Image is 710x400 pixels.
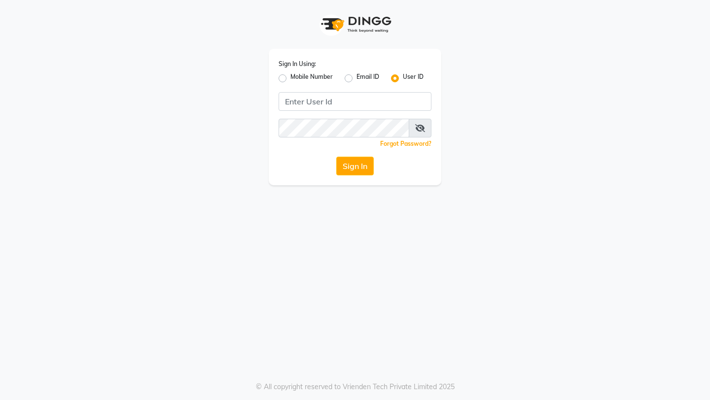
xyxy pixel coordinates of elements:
[316,10,394,39] img: logo1.svg
[356,72,379,84] label: Email ID
[279,60,316,68] label: Sign In Using:
[380,140,431,147] a: Forgot Password?
[279,119,409,137] input: Username
[290,72,333,84] label: Mobile Number
[403,72,424,84] label: User ID
[279,92,431,111] input: Username
[336,157,374,175] button: Sign In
